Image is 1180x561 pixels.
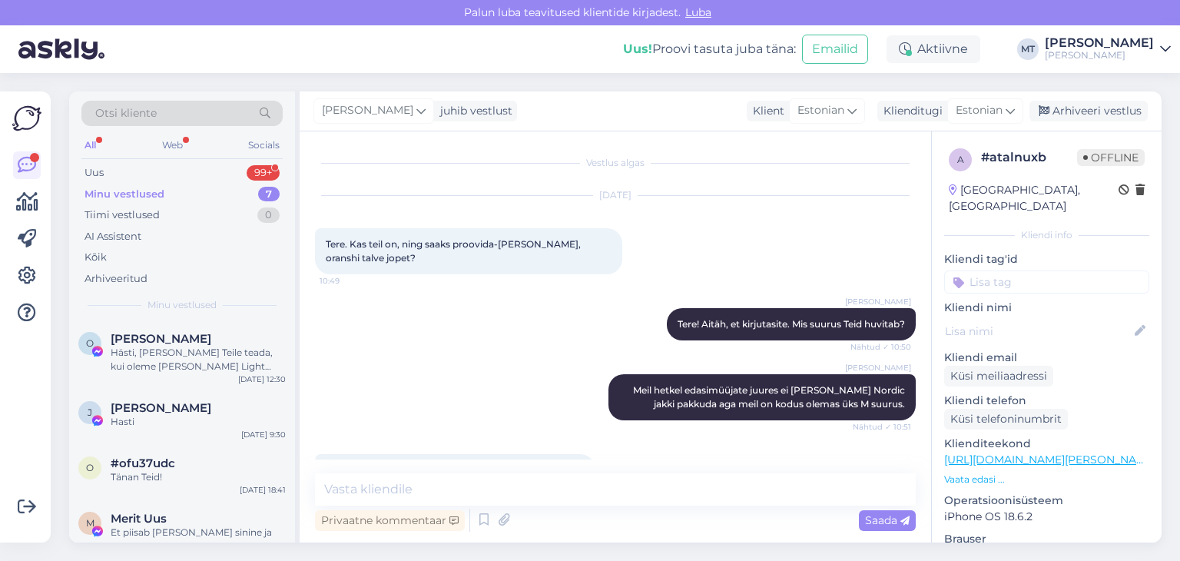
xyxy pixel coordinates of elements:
span: Estonian [956,102,1003,119]
span: Otsi kliente [95,105,157,121]
p: Operatsioonisüsteem [944,493,1149,509]
p: Kliendi nimi [944,300,1149,316]
span: [PERSON_NAME] [845,362,911,373]
span: Meil hetkel edasimüüjate juures ei [PERSON_NAME] Nordic jakki pakkuda aga meil on kodus olemas ük... [633,384,907,410]
a: [PERSON_NAME][PERSON_NAME] [1045,37,1171,61]
span: #ofu37udc [111,456,175,470]
div: Arhiveeritud [85,271,147,287]
div: Et piisab [PERSON_NAME] sinine ja roheline mõlemad on, pole üldse küsimust 🙂 [111,526,286,553]
span: Offline [1077,149,1145,166]
div: [DATE] 12:30 [238,373,286,385]
p: iPhone OS 18.6.2 [944,509,1149,525]
span: Olga Lepaeva [111,332,211,346]
p: Vaata edasi ... [944,473,1149,486]
input: Lisa nimi [945,323,1132,340]
span: [PERSON_NAME] [845,296,911,307]
span: a [957,154,964,165]
div: Hasti [111,415,286,429]
p: Brauser [944,531,1149,547]
span: Minu vestlused [147,298,217,312]
div: [DATE] [315,188,916,202]
div: MT [1017,38,1039,60]
div: Arhiveeri vestlus [1029,101,1148,121]
span: Saada [865,513,910,527]
p: Kliendi email [944,350,1149,366]
span: O [86,337,94,349]
div: Küsi meiliaadressi [944,366,1053,387]
span: 10:49 [320,275,377,287]
span: [PERSON_NAME] [322,102,413,119]
div: [PERSON_NAME] [1045,49,1154,61]
div: 99+ [247,165,280,181]
input: Lisa tag [944,271,1149,294]
span: Nähtud ✓ 10:51 [853,421,911,433]
span: M [86,517,94,529]
div: Web [159,135,186,155]
b: Uus! [623,41,652,56]
p: Klienditeekond [944,436,1149,452]
div: Minu vestlused [85,187,164,202]
div: Hästi, [PERSON_NAME] Teile teada, kui oleme [PERSON_NAME] Light [PERSON_NAME] [PERSON_NAME] pannu... [111,346,286,373]
span: Luba [681,5,716,19]
div: Klienditugi [877,103,943,119]
div: Vestlus algas [315,156,916,170]
div: 0 [257,207,280,223]
div: Kõik [85,250,107,265]
span: Jane Kodar [111,401,211,415]
div: Küsi telefoninumbrit [944,409,1068,430]
img: Askly Logo [12,104,41,133]
div: Socials [245,135,283,155]
div: Uus [85,165,104,181]
div: Tänan Teid! [111,470,286,484]
div: # atalnuxb [981,148,1077,167]
a: [URL][DOMAIN_NAME][PERSON_NAME] [944,453,1156,466]
div: [DATE] 18:41 [240,484,286,496]
span: Estonian [797,102,844,119]
div: Kliendi info [944,228,1149,242]
button: Emailid [802,35,868,64]
div: [GEOGRAPHIC_DATA], [GEOGRAPHIC_DATA] [949,182,1119,214]
div: All [81,135,99,155]
div: Tiimi vestlused [85,207,160,223]
div: AI Assistent [85,229,141,244]
span: Tere! Aitäh, et kirjutasite. Mis suurus Teid huvitab? [678,318,905,330]
div: Proovi tasuta juba täna: [623,40,796,58]
p: Kliendi telefon [944,393,1149,409]
div: Privaatne kommentaar [315,510,465,531]
p: Kliendi tag'id [944,251,1149,267]
span: o [86,462,94,473]
div: [PERSON_NAME] [1045,37,1154,49]
span: Nähtud ✓ 10:50 [850,341,911,353]
span: Merit Uus [111,512,167,526]
span: J [88,407,92,418]
div: juhib vestlust [434,103,512,119]
span: Tere. Kas teil on, ning saaks proovida-[PERSON_NAME], oranshi talve jopet? [326,238,583,264]
div: [DATE] 9:30 [241,429,286,440]
div: Klient [747,103,784,119]
div: 7 [258,187,280,202]
div: Aktiivne [887,35,980,63]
